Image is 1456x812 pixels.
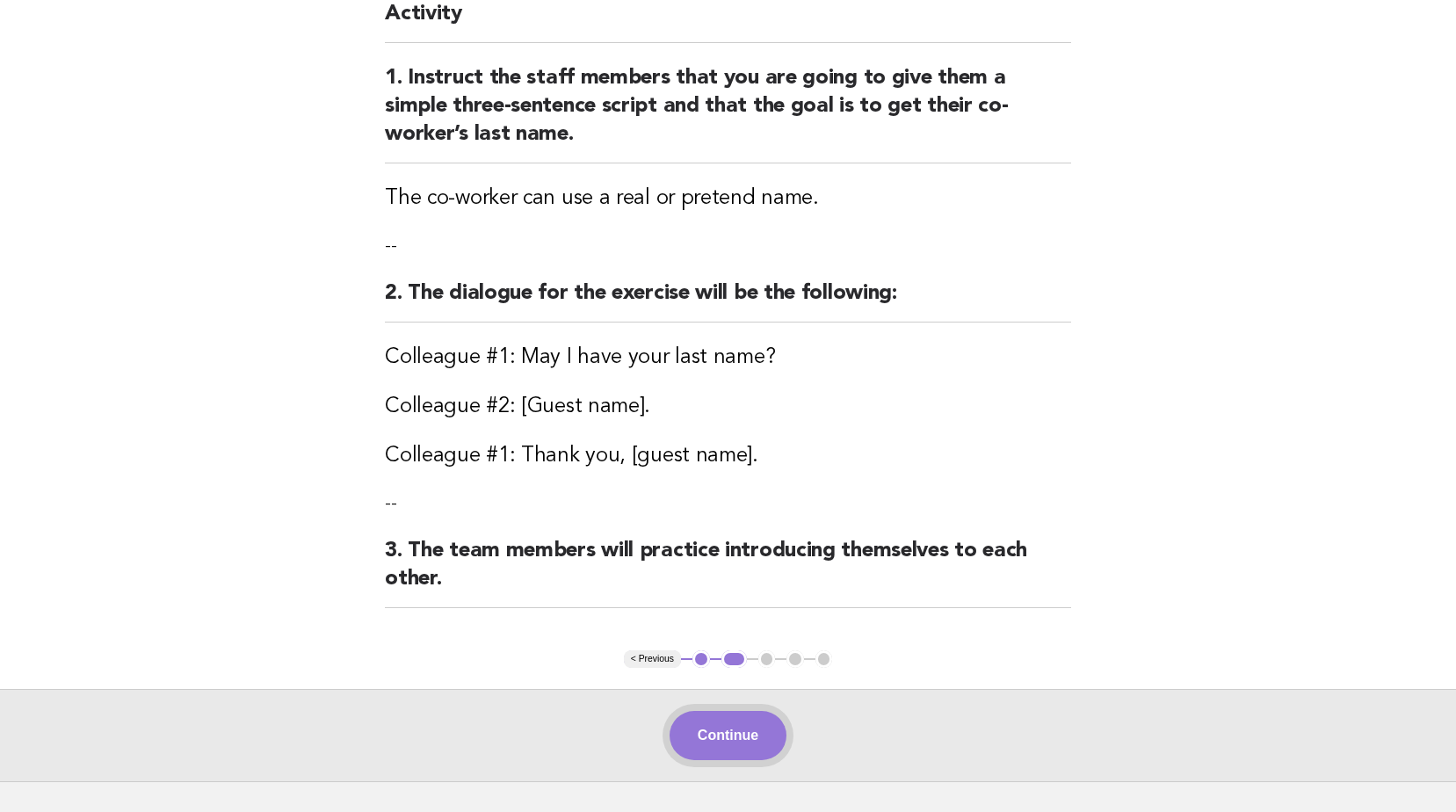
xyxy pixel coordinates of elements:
[385,234,1071,258] p: --
[721,650,747,668] button: 2
[692,650,710,668] button: 1
[385,393,1071,421] h3: Colleague #2: [Guest name].
[385,64,1071,163] h2: 1. Instruct the staff members that you are going to give them a simple three-sentence script and ...
[670,711,786,760] button: Continue
[385,537,1071,608] h2: 3. The team members will practice introducing themselves to each other.
[385,491,1071,516] p: --
[385,279,1071,323] h2: 2. The dialogue for the exercise will be the following:
[385,442,1071,470] h3: Colleague #1: Thank you, [guest name].
[385,344,1071,372] h3: Colleague #1: May I have your last name?
[624,650,681,668] button: < Previous
[385,185,1071,213] h3: The co-worker can use a real or pretend name.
